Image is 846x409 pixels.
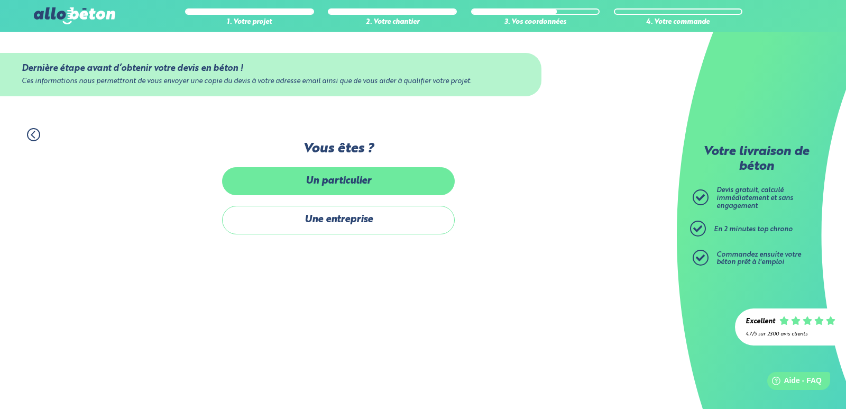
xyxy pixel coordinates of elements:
div: 1. Votre projet [185,19,314,26]
div: 3. Vos coordonnées [471,19,600,26]
div: Ces informations nous permettront de vous envoyer une copie du devis à votre adresse email ainsi ... [22,78,520,86]
div: 4. Votre commande [614,19,743,26]
label: Une entreprise [222,206,455,234]
div: 2. Votre chantier [328,19,457,26]
label: Vous êtes ? [222,141,455,157]
div: Dernière étape avant d’obtenir votre devis en béton ! [22,63,520,74]
label: Un particulier [222,167,455,195]
iframe: Help widget launcher [752,368,834,397]
img: allobéton [34,7,115,24]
